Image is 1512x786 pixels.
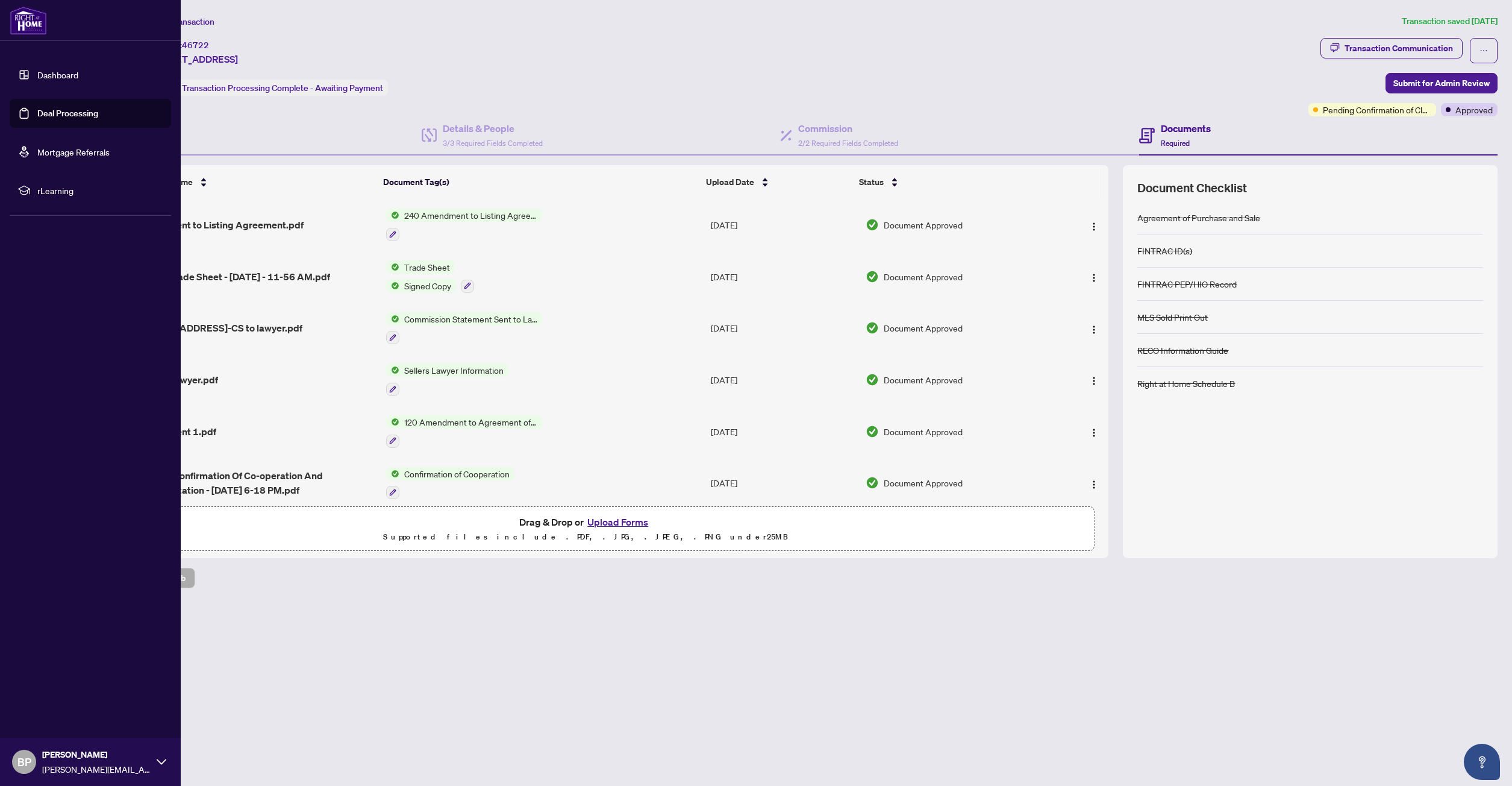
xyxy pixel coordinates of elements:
[1084,473,1104,492] button: Logo
[399,209,542,222] span: 240 Amendment to Listing Agreement - Authority to Offer for Sale Price Change/Extension/Amendment(s)
[386,312,399,325] img: Status Icon
[1089,325,1099,335] img: Logo
[1084,422,1104,441] button: Logo
[884,270,963,283] span: Document Approved
[884,425,963,438] span: Document Approved
[1393,74,1490,93] span: Submit for Admin Review
[1345,39,1453,58] div: Transaction Communication
[706,354,861,406] td: [DATE]
[519,514,652,530] span: Drag & Drop or
[1084,267,1104,286] button: Logo
[866,321,879,335] img: Document Status
[386,312,542,345] button: Status IconCommission Statement Sent to Lawyer
[1320,38,1463,58] button: Transaction Communication
[706,303,861,354] td: [DATE]
[386,467,514,500] button: Status IconConfirmation of Cooperation
[443,121,543,136] h4: Details & People
[859,175,884,189] span: Status
[42,748,151,761] span: [PERSON_NAME]
[1137,180,1247,196] span: Document Checklist
[1161,121,1211,136] h4: Documents
[1385,73,1498,93] button: Submit for Admin Review
[706,457,861,509] td: [DATE]
[386,415,542,448] button: Status Icon120 Amendment to Agreement of Purchase and Sale
[1089,480,1099,489] img: Logo
[1323,103,1431,116] span: Pending Confirmation of Closing
[386,363,399,377] img: Status Icon
[884,218,963,231] span: Document Approved
[706,175,754,189] span: Upload Date
[386,209,399,222] img: Status Icon
[386,415,399,429] img: Status Icon
[706,406,861,457] td: [DATE]
[1084,370,1104,389] button: Logo
[1089,222,1099,231] img: Logo
[399,260,455,274] span: Trade Sheet
[386,260,399,274] img: Status Icon
[42,762,151,776] span: [PERSON_NAME][EMAIL_ADDRESS][PERSON_NAME][DOMAIN_NAME]
[866,476,879,489] img: Document Status
[399,467,514,480] span: Confirmation of Cooperation
[854,165,1046,199] th: Status
[17,753,31,770] span: BP
[1137,310,1208,324] div: MLS Sold Print Out
[399,279,456,292] span: Signed Copy
[701,165,854,199] th: Upload Date
[1464,744,1500,780] button: Open asap
[149,52,238,66] span: [STREET_ADDRESS]
[37,146,110,157] a: Mortgage Referrals
[37,69,78,80] a: Dashboard
[386,467,399,480] img: Status Icon
[182,83,383,93] span: Transaction Processing Complete - Awaiting Payment
[884,476,963,489] span: Document Approved
[1084,318,1104,338] button: Logo
[136,269,330,284] span: Signed Trade Sheet - [DATE] - 11-56 AM.pdf
[10,6,47,35] img: logo
[1084,215,1104,234] button: Logo
[884,373,963,386] span: Document Approved
[378,165,701,199] th: Document Tag(s)
[150,16,214,27] span: View Transaction
[149,80,388,96] div: Status:
[130,165,378,199] th: (14) File Name
[1137,377,1235,390] div: Right at Home Schedule B
[866,218,879,231] img: Document Status
[1455,103,1493,116] span: Approved
[136,468,376,497] span: Revised Confirmation Of Co-operation And Representation - [DATE] 6-18 PM.pdf
[443,139,543,148] span: 3/3 Required Fields Completed
[85,530,1086,544] p: Supported files include .PDF, .JPG, .JPEG, .PNG under 25 MB
[1137,244,1192,257] div: FINTRAC ID(s)
[78,507,1093,552] span: Drag & Drop orUpload FormsSupported files include .PDF, .JPG, .JPEG, .PNG under25MB
[1402,14,1498,28] article: Transaction saved [DATE]
[386,279,399,292] img: Status Icon
[706,199,861,251] td: [DATE]
[136,218,304,232] span: Amendment to Listing Agreement.pdf
[399,312,542,325] span: Commission Statement Sent to Lawyer
[1137,277,1237,291] div: FINTRAC PEP/HIO Record
[866,425,879,438] img: Document Status
[1089,273,1099,283] img: Logo
[1137,344,1228,357] div: RECO Information Guide
[1137,211,1260,224] div: Agreement of Purchase and Sale
[399,415,542,429] span: 120 Amendment to Agreement of Purchase and Sale
[866,270,879,283] img: Document Status
[1089,376,1099,386] img: Logo
[706,251,861,303] td: [DATE]
[1479,46,1488,55] span: ellipsis
[37,108,98,119] a: Deal Processing
[386,209,542,241] button: Status Icon240 Amendment to Listing Agreement - Authority to Offer for Sale Price Change/Extensio...
[386,363,508,396] button: Status IconSellers Lawyer Information
[1161,139,1190,148] span: Required
[399,363,508,377] span: Sellers Lawyer Information
[866,373,879,386] img: Document Status
[37,184,163,197] span: rLearning
[182,40,209,51] span: 46722
[798,139,898,148] span: 2/2 Required Fields Completed
[386,260,474,293] button: Status IconTrade SheetStatus IconSigned Copy
[584,514,652,530] button: Upload Forms
[1089,428,1099,438] img: Logo
[884,321,963,335] span: Document Approved
[136,321,302,335] span: [STREET_ADDRESS]-CS to lawyer.pdf
[798,121,898,136] h4: Commission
